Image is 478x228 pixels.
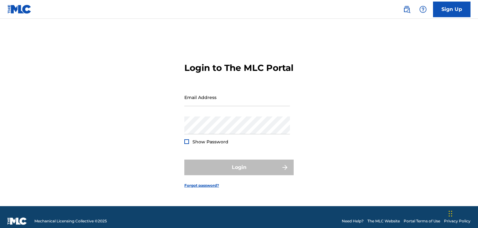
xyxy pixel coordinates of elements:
[367,218,400,224] a: The MLC Website
[403,6,411,13] img: search
[449,204,452,223] div: Drag
[192,139,228,145] span: Show Password
[34,218,107,224] span: Mechanical Licensing Collective © 2025
[404,218,440,224] a: Portal Terms of Use
[184,62,293,73] h3: Login to The MLC Portal
[419,6,427,13] img: help
[433,2,471,17] a: Sign Up
[184,183,219,188] a: Forgot password?
[444,218,471,224] a: Privacy Policy
[7,5,32,14] img: MLC Logo
[401,3,413,16] a: Public Search
[7,217,27,225] img: logo
[417,3,429,16] div: Help
[342,218,364,224] a: Need Help?
[447,198,478,228] iframe: Chat Widget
